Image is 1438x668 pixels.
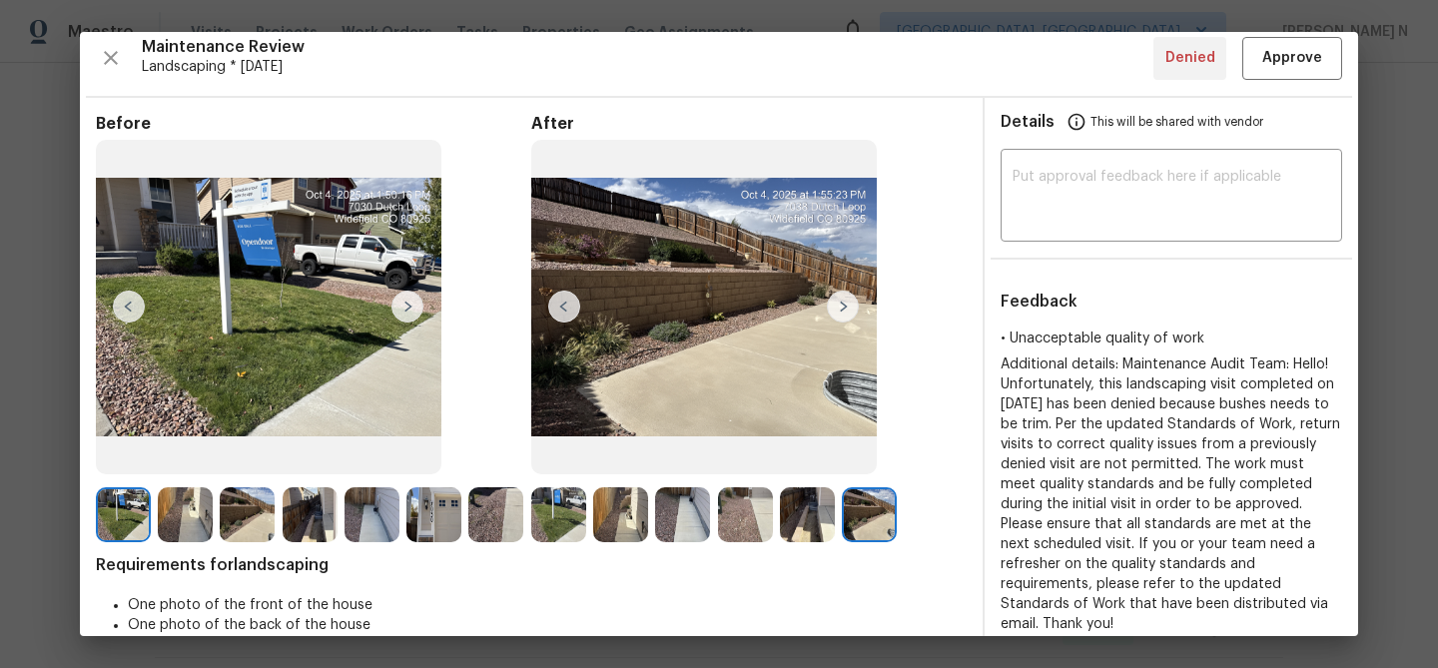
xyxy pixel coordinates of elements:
span: Before [96,114,531,134]
span: Feedback [1001,294,1078,310]
span: Landscaping * [DATE] [142,57,1153,77]
span: After [531,114,967,134]
span: Details [1001,98,1055,146]
img: left-chevron-button-url [548,291,580,323]
li: One photo of the front of the house [128,595,967,615]
li: One photo of the back of the house [128,615,967,635]
img: right-chevron-button-url [391,291,423,323]
img: left-chevron-button-url [113,291,145,323]
span: Additional details: Maintenance Audit Team: Hello! Unfortunately, this landscaping visit complete... [1001,357,1340,631]
li: One photo for each side of the house (even if it has no side yards) [128,635,967,655]
span: Approve [1262,46,1322,71]
span: This will be shared with vendor [1090,98,1263,146]
span: Requirements for landscaping [96,555,967,575]
button: Approve [1242,37,1342,80]
span: • Unacceptable quality of work [1001,332,1204,345]
span: Maintenance Review [142,37,1153,57]
img: right-chevron-button-url [827,291,859,323]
